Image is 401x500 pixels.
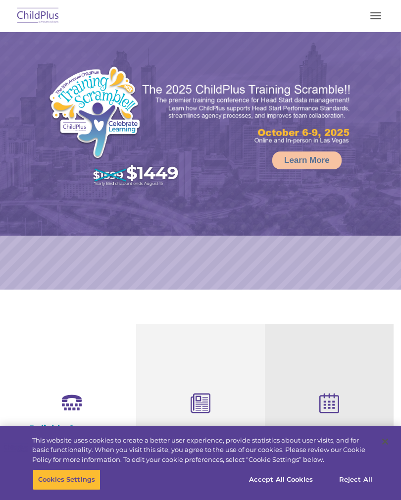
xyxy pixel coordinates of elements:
[272,425,386,436] h4: Free Regional Meetings
[32,436,373,465] div: This website uses cookies to create a better user experience, provide statistics about user visit...
[33,469,100,490] button: Cookies Settings
[15,423,129,445] h4: Reliable Customer Support
[374,431,396,452] button: Close
[144,425,257,457] h4: Child Development Assessments in ChildPlus
[325,469,387,490] button: Reject All
[244,469,318,490] button: Accept All Cookies
[15,4,61,28] img: ChildPlus by Procare Solutions
[272,151,342,169] a: Learn More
